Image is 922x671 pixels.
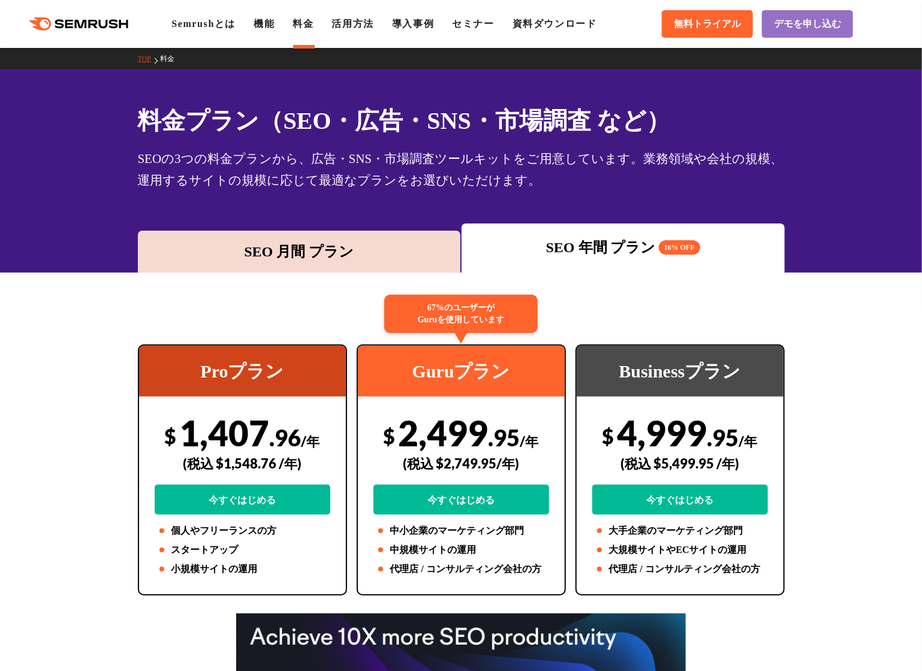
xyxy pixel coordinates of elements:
[452,19,494,29] a: セミナー
[138,103,785,138] h1: 料金プラン（SEO・広告・SNS・市場調査 など）
[138,148,785,191] div: SEOの3つの料金プランから、広告・SNS・市場調査ツールキットをご用意しています。業務領域や会社の規模、運用するサイトの規模に応じて最適なプランをお選びいただけます。
[270,424,302,451] span: .96
[592,543,768,557] li: 大規模サイトやECサイトの運用
[155,543,330,557] li: スタートアップ
[358,346,565,397] div: Guruプラン
[592,412,768,515] div: 4,999
[373,543,549,557] li: 中規模サイトの運用
[160,55,183,63] a: 料金
[155,412,330,515] div: 1,407
[332,19,374,29] a: 活用方法
[774,18,841,31] span: デモを申し込む
[662,10,753,38] a: 無料トライアル
[155,442,330,485] div: (税込 $1,548.76 /年)
[373,442,549,485] div: (税込 $2,749.95/年)
[144,241,455,262] div: SEO 月間 プラン
[592,485,768,515] a: 今すぐはじめる
[373,524,549,538] li: 中小企業のマーケティング部門
[592,562,768,576] li: 代理店 / コンサルティング会社の方
[171,19,236,29] a: Semrushとは
[293,19,314,29] a: 料金
[592,442,768,485] div: (税込 $5,499.95 /年)
[138,55,160,63] a: TOP
[489,424,520,451] span: .95
[155,562,330,576] li: 小規模サイトの運用
[165,424,177,448] span: $
[468,237,779,258] div: SEO 年間 プラン
[139,346,346,397] div: Proプラン
[373,485,549,515] a: 今すぐはじめる
[659,240,700,255] span: 16% OFF
[520,433,539,449] span: /年
[739,433,758,449] span: /年
[302,433,320,449] span: /年
[707,424,739,451] span: .95
[762,10,853,38] a: デモを申し込む
[373,412,549,515] div: 2,499
[384,424,396,448] span: $
[384,295,538,333] div: 67%のユーザーが Guruを使用しています
[155,485,330,515] a: 今すぐはじめる
[674,18,741,31] span: 無料トライアル
[392,19,434,29] a: 導入事例
[577,346,784,397] div: Businessプラン
[513,19,597,29] a: 資料ダウンロード
[155,524,330,538] li: 個人やフリーランスの方
[254,19,275,29] a: 機能
[592,524,768,538] li: 大手企業のマーケティング部門
[373,562,549,576] li: 代理店 / コンサルティング会社の方
[602,424,614,448] span: $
